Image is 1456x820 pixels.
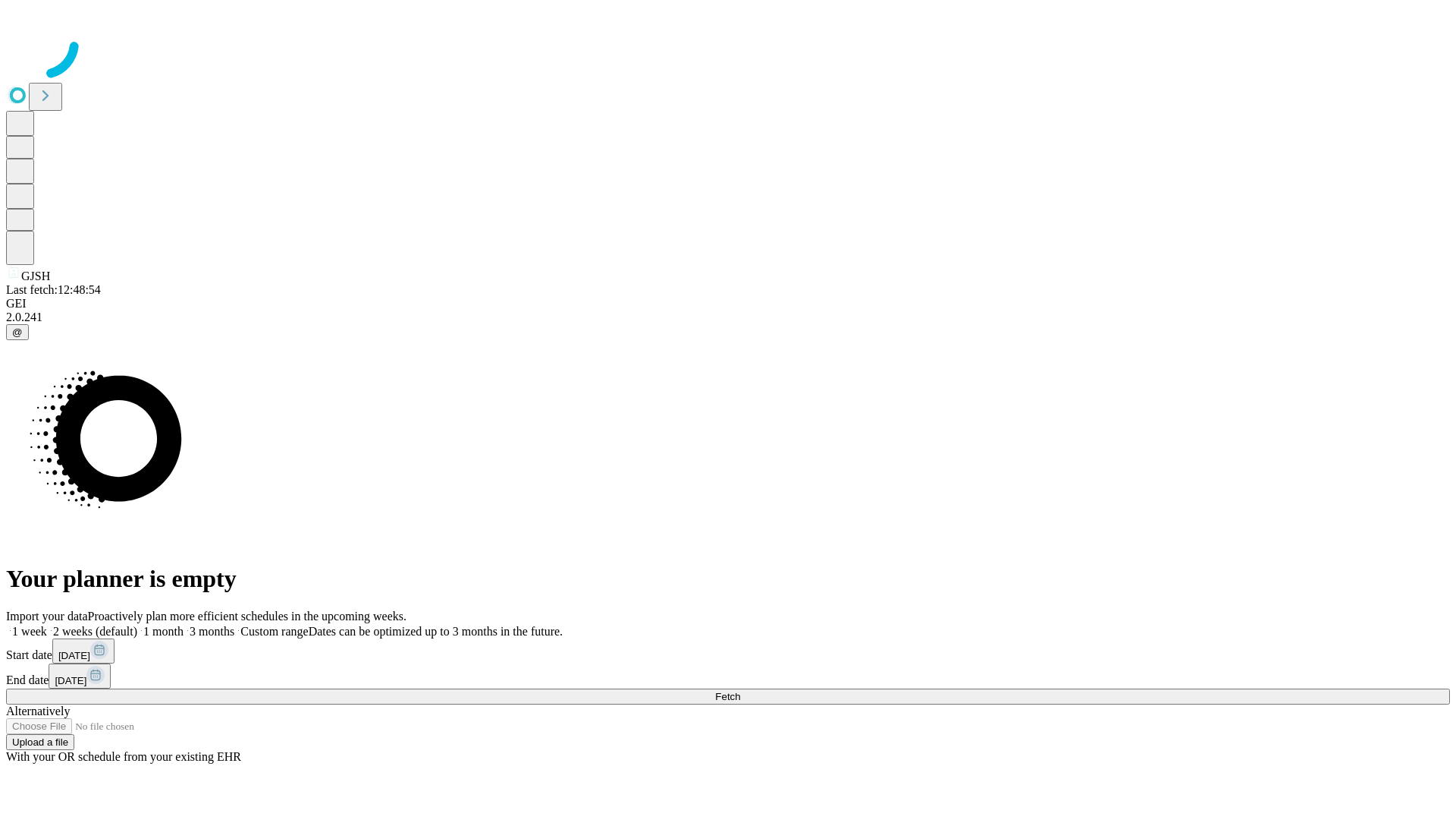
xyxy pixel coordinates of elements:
[53,625,137,638] span: 2 weeks (default)
[6,639,1450,664] div: Start date
[6,324,29,340] button: @
[309,625,563,638] span: Dates can be optimized up to 3 months in the future.
[52,639,115,664] button: [DATE]
[49,664,111,689] button: [DATE]
[143,625,184,638] span: 1 month
[6,283,101,296] span: Last fetch: 12:48:54
[6,297,1450,311] div: GEI
[190,625,234,638] span: 3 months
[6,689,1450,705] button: Fetch
[6,565,1450,593] h1: Your planner is empty
[6,750,241,763] span: With your OR schedule from your existing EHR
[58,650,90,661] span: [DATE]
[6,705,70,717] span: Alternatively
[12,625,47,638] span: 1 week
[6,734,74,750] button: Upload a file
[6,664,1450,689] div: End date
[6,610,88,623] span: Import your data
[240,625,308,638] span: Custom range
[12,326,23,338] span: @
[6,311,1450,324] div: 2.0.241
[21,270,50,282] span: GJSH
[715,691,740,702] span: Fetch
[88,610,406,623] span: Proactively plan more efficient schedules in the upcoming weeks.
[55,675,86,686] span: [DATE]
